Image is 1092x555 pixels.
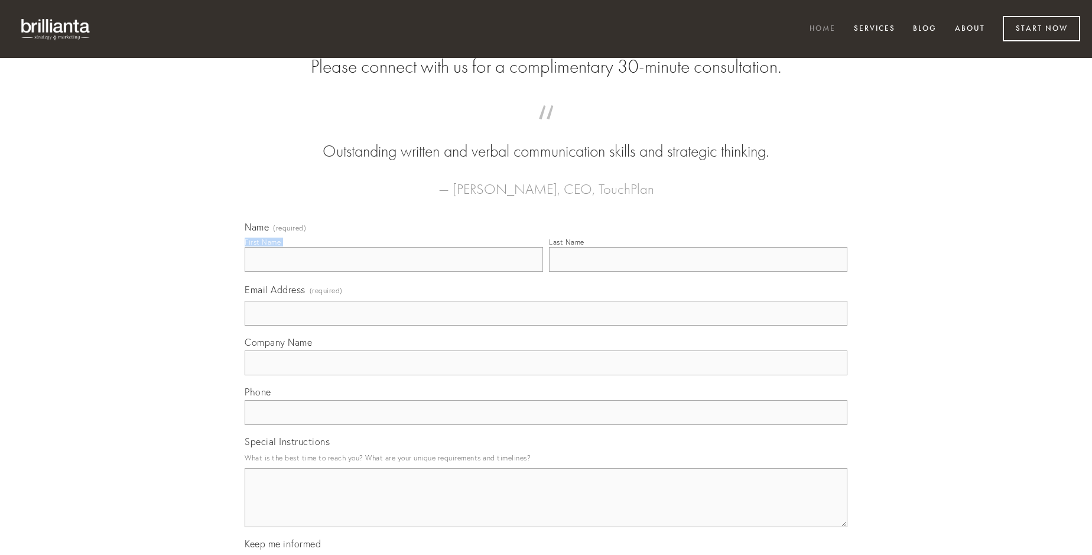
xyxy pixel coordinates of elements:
[846,20,903,39] a: Services
[12,12,100,46] img: brillianta - research, strategy, marketing
[264,117,828,163] blockquote: Outstanding written and verbal communication skills and strategic thinking.
[245,56,847,78] h2: Please connect with us for a complimentary 30-minute consultation.
[264,163,828,201] figcaption: — [PERSON_NAME], CEO, TouchPlan
[264,117,828,140] span: “
[273,225,306,232] span: (required)
[245,221,269,233] span: Name
[905,20,944,39] a: Blog
[245,238,281,246] div: First Name
[1003,16,1080,41] a: Start Now
[310,283,343,298] span: (required)
[245,284,305,296] span: Email Address
[245,538,321,550] span: Keep me informed
[245,450,847,466] p: What is the best time to reach you? What are your unique requirements and timelines?
[549,238,584,246] div: Last Name
[245,436,330,447] span: Special Instructions
[947,20,993,39] a: About
[245,336,312,348] span: Company Name
[802,20,843,39] a: Home
[245,386,271,398] span: Phone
